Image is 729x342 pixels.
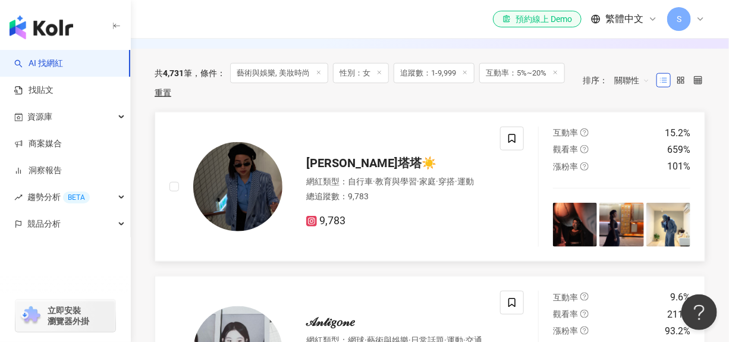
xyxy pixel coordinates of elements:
[14,165,62,177] a: 洞察報告
[580,145,589,153] span: question-circle
[553,128,578,137] span: 互動率
[27,103,52,130] span: 資源庫
[479,63,565,83] span: 互動率：5%~20%
[553,162,578,171] span: 漲粉率
[553,203,597,247] img: post-image
[605,12,643,26] span: 繁體中文
[306,156,436,170] span: [PERSON_NAME]塔塔☀️
[15,300,115,332] a: chrome extension立即安裝 瀏覽器外掛
[614,71,650,90] span: 關聯性
[306,176,486,188] div: 網紅類型 ：
[580,128,589,137] span: question-circle
[667,160,690,173] div: 101%
[493,11,582,27] a: 預約線上 Demo
[14,193,23,202] span: rise
[155,88,171,98] div: 重置
[419,177,436,186] span: 家庭
[553,293,578,302] span: 互動率
[14,84,54,96] a: 找貼文
[193,142,282,231] img: KOL Avatar
[306,191,486,203] div: 總追蹤數 ： 9,783
[230,63,328,83] span: 藝術與娛樂, 美妝時尚
[27,184,90,211] span: 趨勢分析
[348,177,373,186] span: 自行車
[375,177,417,186] span: 教育與學習
[19,306,42,325] img: chrome extension
[580,327,589,335] span: question-circle
[553,309,578,319] span: 觀看率
[553,145,578,154] span: 觀看率
[583,71,656,90] div: 排序：
[580,310,589,318] span: question-circle
[14,58,63,70] a: searchAI 找網紅
[417,177,419,186] span: ·
[155,68,192,78] div: 共 筆
[27,211,61,237] span: 競品分析
[681,294,717,330] iframe: Help Scout Beacon - Open
[665,127,690,140] div: 15.2%
[436,177,438,186] span: ·
[10,15,73,39] img: logo
[373,177,375,186] span: ·
[667,143,690,156] div: 659%
[580,293,589,301] span: question-circle
[48,305,89,327] span: 立即安裝 瀏覽器外掛
[438,177,455,186] span: 穿搭
[457,177,474,186] span: 運動
[599,203,643,247] img: post-image
[394,63,475,83] span: 追蹤數：1-9,999
[14,138,62,150] a: 商案媒合
[333,63,389,83] span: 性別：女
[502,13,572,25] div: 預約線上 Demo
[455,177,457,186] span: ·
[63,192,90,203] div: BETA
[677,12,681,26] span: S
[667,308,690,321] div: 211%
[155,112,705,262] a: KOL Avatar[PERSON_NAME]塔塔☀️網紅類型：自行車·教育與學習·家庭·穿搭·運動總追蹤數：9,7839,783互動率question-circle15.2%觀看率questi...
[665,325,690,338] div: 93.2%
[192,68,225,78] span: 條件 ：
[670,291,690,304] div: 9.6%
[306,315,355,329] span: 𝒜𝓃𝓉𝒾𝑔𝑜𝓃𝑒
[163,68,184,78] span: 4,731
[580,162,589,171] span: question-circle
[306,215,345,227] span: 9,783
[646,203,690,247] img: post-image
[553,326,578,335] span: 漲粉率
